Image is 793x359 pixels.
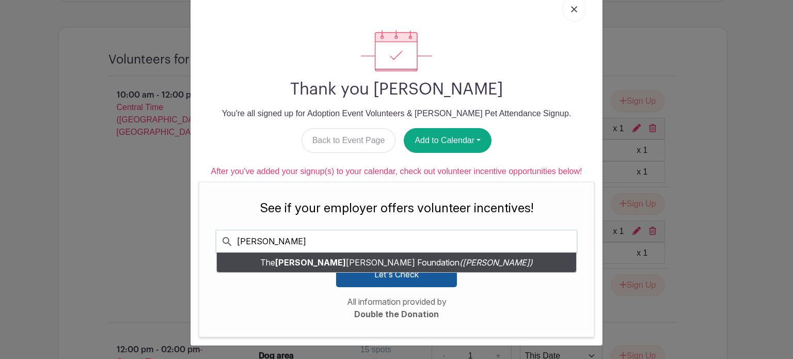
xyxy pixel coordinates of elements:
button: Add to Calendar [404,128,491,153]
img: signup_complete-c468d5dda3e2740ee63a24cb0ba0d3ce5d8a4ecd24259e683200fb1569d990c8.svg [361,30,432,71]
a: Double the Donation matching gift information (opens in a new window) [354,309,439,319]
div: See if your employer offers volunteer incentives! [216,199,577,217]
button: Let's Check [336,261,456,287]
em: ( [PERSON_NAME] ) [459,257,533,268]
h2: Thank you [PERSON_NAME] [199,80,594,99]
span: The [PERSON_NAME] Foundation [260,257,459,268]
div: After you've added your signup(s) to your calendar, check out volunteer incentive opportunities b... [199,165,594,178]
div: All information provided by [216,295,577,320]
a: Back to Event Page [302,128,396,153]
input: Search for company... [216,230,577,252]
b: [PERSON_NAME] [275,257,346,268]
p: You're all signed up for Adoption Event Volunteers & [PERSON_NAME] Pet Attendance Signup. [199,107,594,120]
img: close_button-5f87c8562297e5c2d7936805f587ecaba9071eb48480494691a3f1689db116b3.svg [571,6,577,12]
